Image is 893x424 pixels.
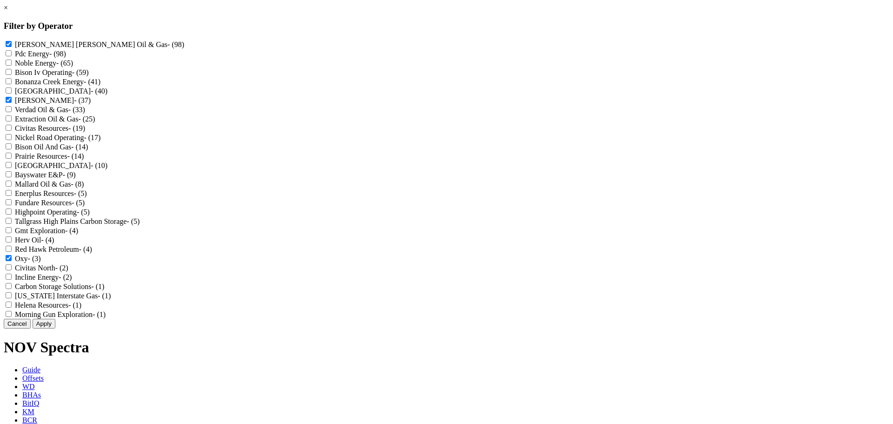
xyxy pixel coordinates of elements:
a: × [4,4,8,12]
label: Gmt Exploration [15,227,78,235]
span: Offsets [22,374,44,382]
span: - (4) [65,227,78,235]
span: - (37) [74,96,91,104]
label: [PERSON_NAME] [PERSON_NAME] Oil & Gas [15,40,184,48]
span: - (19) [68,124,85,132]
span: - (59) [72,68,89,76]
span: BitIQ [22,399,39,407]
label: Morning Gun Exploration [15,310,106,318]
h3: Filter by Operator [4,21,889,31]
span: - (98) [167,40,184,48]
span: - (98) [49,50,66,58]
span: - (5) [74,189,87,197]
span: - (65) [56,59,73,67]
span: - (4) [79,245,92,253]
label: Noble Energy [15,59,73,67]
span: BCR [22,416,37,424]
h1: NOV Spectra [4,339,889,356]
label: Prairie Resources [15,152,84,160]
label: Nickel Road Operating [15,134,100,141]
span: - (8) [71,180,84,188]
label: Extraction Oil & Gas [15,115,95,123]
label: Verdad Oil & Gas [15,106,85,114]
label: Incline Energy [15,273,72,281]
label: Helena Resources [15,301,81,309]
span: - (1) [98,292,111,300]
span: - (3) [28,255,41,262]
label: Bison Oil And Gas [15,143,88,151]
label: Bonanza Creek Energy [15,78,100,86]
span: - (14) [71,143,88,151]
span: - (25) [78,115,95,123]
span: - (40) [91,87,107,95]
span: - (1) [93,310,106,318]
label: Bayswater E&P [15,171,76,179]
label: Fundare Resources [15,199,85,207]
span: - (33) [68,106,85,114]
label: [US_STATE] Interstate Gas [15,292,111,300]
label: Highpoint Operating [15,208,90,216]
label: [GEOGRAPHIC_DATA] [15,162,107,169]
span: - (5) [72,199,85,207]
span: Guide [22,366,40,374]
label: Tallgrass High Plains Carbon Storage [15,217,140,225]
span: KM [22,408,34,416]
label: Red Hawk Petroleum [15,245,92,253]
span: - (2) [59,273,72,281]
button: Apply [33,319,55,329]
label: Enerplus Resources [15,189,87,197]
span: - (14) [67,152,84,160]
label: Mallard Oil & Gas [15,180,84,188]
span: - (5) [127,217,140,225]
span: - (1) [68,301,81,309]
span: - (9) [63,171,76,179]
label: [GEOGRAPHIC_DATA] [15,87,107,95]
label: Pdc Energy [15,50,66,58]
label: Civitas North [15,264,68,272]
label: Civitas Resources [15,124,85,132]
label: Herv Oil [15,236,54,244]
span: - (17) [84,134,100,141]
label: [PERSON_NAME] [15,96,91,104]
label: Oxy [15,255,41,262]
span: BHAs [22,391,41,399]
span: - (1) [91,283,104,290]
span: WD [22,383,35,390]
span: - (41) [84,78,100,86]
span: - (10) [91,162,107,169]
label: Bison Iv Operating [15,68,89,76]
label: Carbon Storage Solutions [15,283,104,290]
span: - (4) [41,236,54,244]
span: - (5) [77,208,90,216]
button: Cancel [4,319,31,329]
span: - (2) [55,264,68,272]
